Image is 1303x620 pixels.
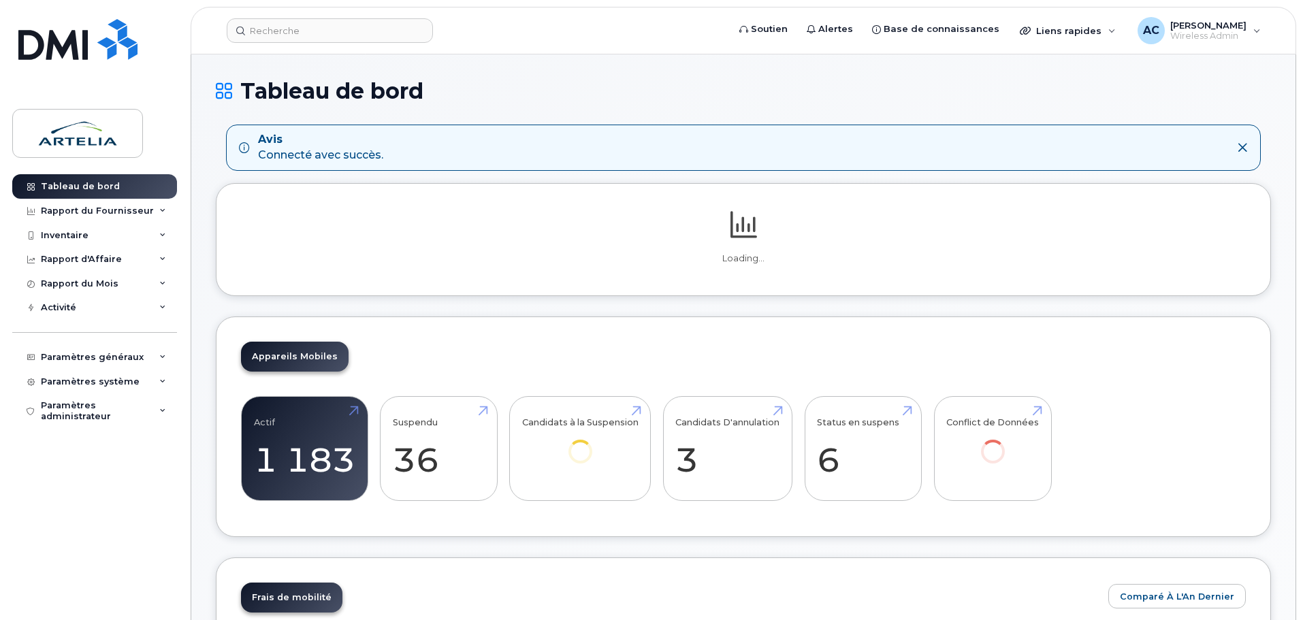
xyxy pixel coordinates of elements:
[216,79,1271,103] h1: Tableau de bord
[675,404,779,493] a: Candidats D'annulation 3
[258,132,383,148] strong: Avis
[1108,584,1246,608] button: Comparé à l'An Dernier
[393,404,485,493] a: Suspendu 36
[946,404,1039,482] a: Conflict de Données
[241,342,349,372] a: Appareils Mobiles
[254,404,355,493] a: Actif 1 183
[241,252,1246,265] p: Loading...
[241,583,342,613] a: Frais de mobilité
[817,404,909,493] a: Status en suspens 6
[258,132,383,163] div: Connecté avec succès.
[1120,590,1234,603] span: Comparé à l'An Dernier
[522,404,639,482] a: Candidats à la Suspension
